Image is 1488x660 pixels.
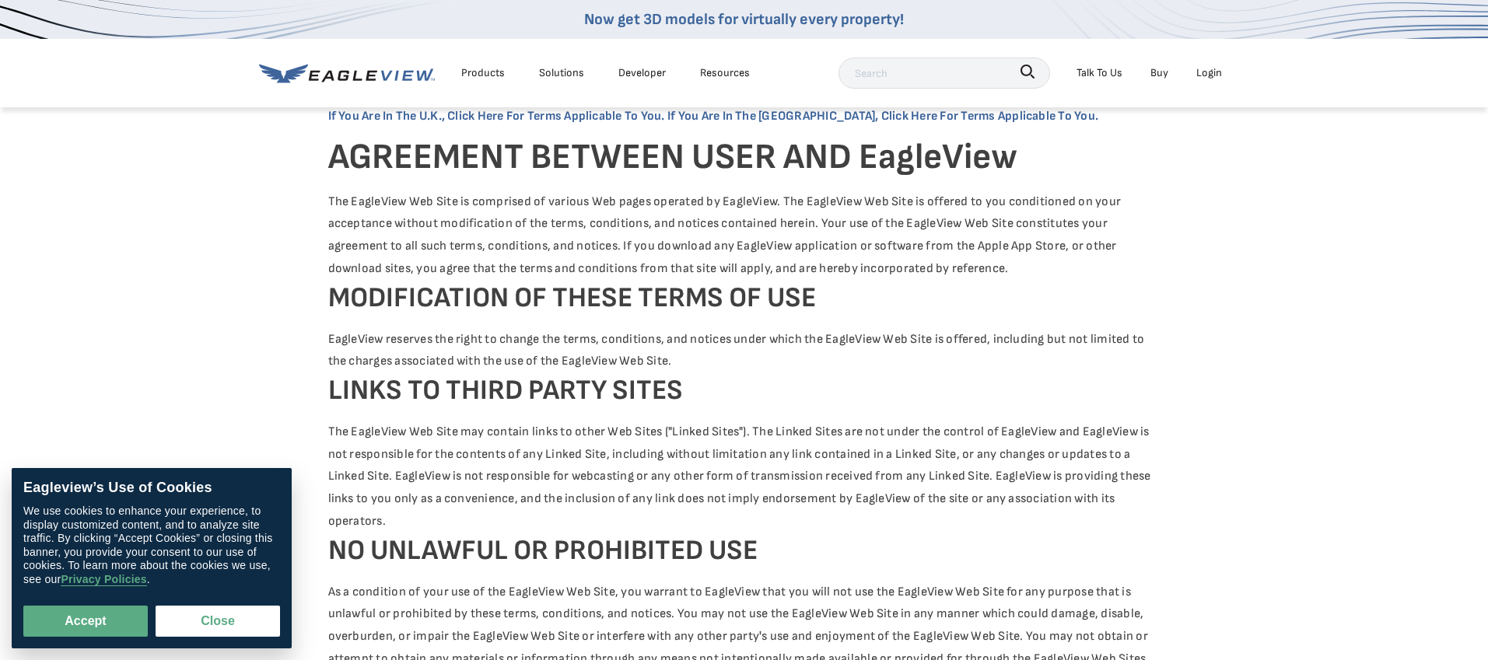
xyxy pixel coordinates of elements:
div: Eagleview’s Use of Cookies [23,480,280,497]
div: Resources [700,63,750,82]
h4: NO UNLAWFUL OR PROHIBITED USE [328,533,1161,570]
div: Talk To Us [1077,63,1122,82]
div: Login [1196,63,1222,82]
a: Privacy Policies [61,573,146,586]
h3: AGREEMENT BETWEEN USER AND EagleView [328,136,1161,179]
h4: MODIFICATION OF THESE TERMS OF USE [328,281,1161,317]
a: If you are in the [GEOGRAPHIC_DATA], click here for terms applicable to you. [667,108,1098,124]
h4: LINKS TO THIRD PARTY SITES [328,373,1161,410]
a: Developer [618,63,666,82]
div: Products [461,63,505,82]
a: Now get 3D models for virtually every property! [584,10,904,29]
button: Accept [23,606,148,637]
div: We use cookies to enhance your experience, to display customized content, and to analyze site tra... [23,505,280,586]
input: Search [839,58,1050,89]
a: Buy [1150,63,1168,82]
button: Close [156,606,280,637]
div: Solutions [539,63,584,82]
a: If you are in the U.K., click here for terms applicable to you. [328,108,665,124]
